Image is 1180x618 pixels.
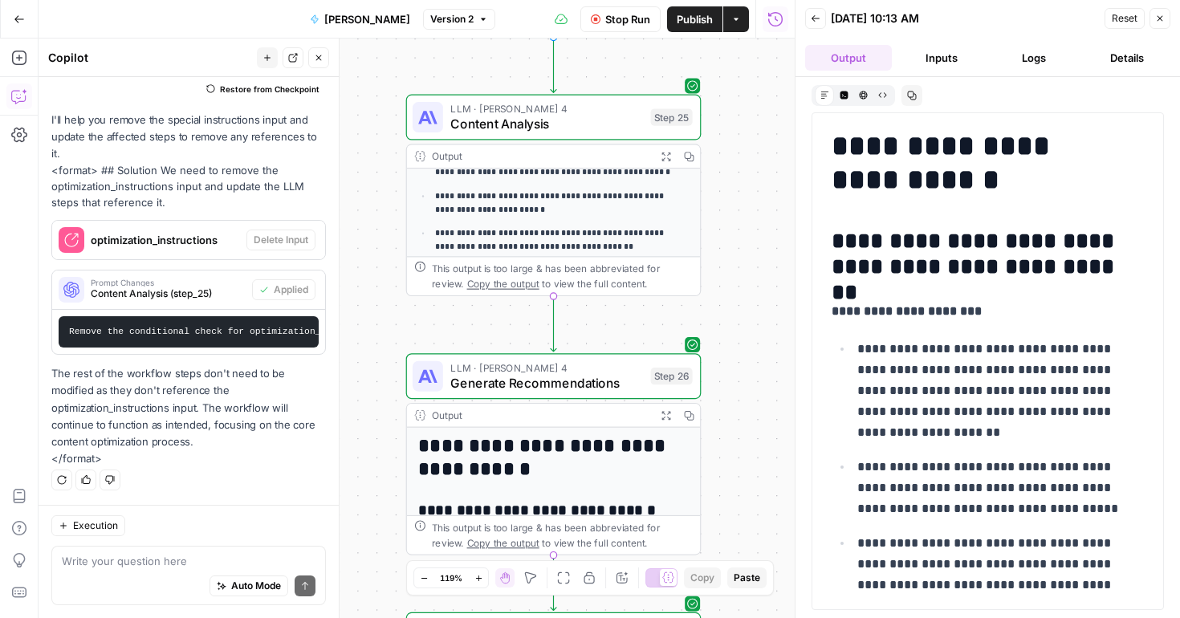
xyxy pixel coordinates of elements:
button: [PERSON_NAME] [300,6,420,32]
span: Content Analysis [450,115,643,134]
code: Remove the conditional check for optimization_instructions in the user message. The prompt should... [69,327,835,336]
div: Step 26 [650,368,692,384]
span: Copy [690,571,714,585]
button: Delete Input [246,230,315,250]
span: LLM · [PERSON_NAME] 4 [450,101,643,116]
span: Execution [73,518,118,533]
div: This output is too large & has been abbreviated for review. to view the full content. [432,520,693,551]
span: Reset [1112,11,1137,26]
g: Edge from start to step_25 [551,37,556,92]
div: <format> ## Solution We need to remove the optimization_instructions input and update the LLM ste... [51,112,326,466]
button: Auto Mode [210,575,288,596]
span: Generate Recommendations [450,373,643,392]
div: Output [432,408,649,423]
span: Paste [734,571,760,585]
span: Publish [677,11,713,27]
button: Reset [1105,8,1145,29]
span: Copy the output [467,279,539,290]
button: Applied [252,279,315,300]
button: Copy [684,567,721,588]
span: [PERSON_NAME] [324,11,410,27]
span: LLM · [PERSON_NAME] 4 [450,360,643,376]
span: 119% [440,571,462,584]
g: Edge from step_25 to step_26 [551,296,556,352]
span: Copy the output [467,537,539,548]
button: Logs [991,45,1078,71]
span: Auto Mode [231,579,281,593]
span: optimization_instructions [91,232,240,248]
div: Step 25 [650,108,692,125]
p: I'll help you remove the special instructions input and update the affected steps to remove any r... [51,112,326,162]
button: Paste [727,567,767,588]
button: Version 2 [423,9,495,30]
button: Execution [51,515,125,536]
span: Content Analysis (step_25) [91,287,246,301]
button: Details [1084,45,1170,71]
span: Version 2 [430,12,474,26]
span: Delete Input [254,233,308,247]
button: Stop Run [580,6,661,32]
g: Edge from step_26 to step_27 [551,555,556,611]
button: Output [805,45,892,71]
div: Copilot [48,50,252,66]
span: Stop Run [605,11,650,27]
span: Prompt Changes [91,279,246,287]
span: Restore from Checkpoint [220,83,319,96]
p: The rest of the workflow steps don't need to be modified as they don't reference the optimization... [51,365,326,450]
button: Publish [667,6,722,32]
button: Inputs [898,45,985,71]
div: Output [432,148,649,164]
span: Applied [274,283,308,297]
button: Restore from Checkpoint [200,79,326,99]
div: This output is too large & has been abbreviated for review. to view the full content. [432,261,693,291]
